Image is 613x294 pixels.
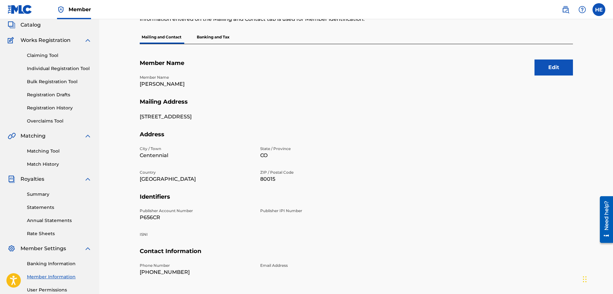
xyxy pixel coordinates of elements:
img: search [562,6,569,13]
img: Catalog [8,21,15,29]
img: expand [84,245,92,252]
h5: Member Name [140,60,573,75]
p: Phone Number [140,263,253,268]
img: help [578,6,586,13]
a: CatalogCatalog [8,21,41,29]
a: Banking Information [27,260,92,267]
p: Country [140,170,253,175]
img: Matching [8,132,16,140]
p: Publisher IPI Number [260,208,373,214]
span: Member Settings [21,245,66,252]
p: ISNI [140,232,253,237]
p: [PERSON_NAME] [140,80,253,88]
p: Publisher Account Number [140,208,253,214]
p: [STREET_ADDRESS] [140,113,253,121]
button: Edit [534,60,573,75]
p: Information entered on the Mailing and Contact tab is used for Member identification. [140,15,473,23]
p: Centennial [140,152,253,159]
h5: Address [140,131,573,146]
h5: Identifiers [140,193,573,208]
img: expand [84,36,92,44]
a: Bulk Registration Tool [27,78,92,85]
div: Help [576,3,589,16]
h5: Contact Information [140,248,573,263]
iframe: Chat Widget [581,263,613,294]
img: MLC Logo [8,5,32,14]
p: Banking and Tax [195,30,231,44]
a: Statements [27,204,92,211]
span: Member [69,6,91,13]
span: Matching [21,132,46,140]
a: Individual Registration Tool [27,65,92,72]
iframe: Resource Center [595,194,613,245]
p: State / Province [260,146,373,152]
p: ZIP / Postal Code [260,170,373,175]
a: Rate Sheets [27,230,92,237]
p: [PHONE_NUMBER] [140,268,253,276]
p: Member Name [140,75,253,80]
a: Overclaims Tool [27,118,92,124]
a: Annual Statements [27,217,92,224]
img: expand [84,175,92,183]
h5: Mailing Address [140,98,573,113]
div: Drag [583,270,587,289]
p: Email Address [260,263,373,268]
a: User Permissions [27,287,92,293]
a: Match History [27,161,92,168]
a: Registration History [27,105,92,111]
span: Royalties [21,175,44,183]
p: Mailing and Contact [140,30,183,44]
p: CO [260,152,373,159]
a: Registration Drafts [27,91,92,98]
a: Public Search [559,3,572,16]
a: Member Information [27,274,92,280]
img: Top Rightsholder [57,6,65,13]
a: Matching Tool [27,148,92,155]
span: Catalog [21,21,41,29]
img: expand [84,132,92,140]
img: Works Registration [8,36,16,44]
p: City / Town [140,146,253,152]
div: User Menu [592,3,605,16]
span: Works Registration [21,36,70,44]
a: Summary [27,191,92,198]
a: Claiming Tool [27,52,92,59]
p: [GEOGRAPHIC_DATA] [140,175,253,183]
p: P656CR [140,214,253,221]
p: 80015 [260,175,373,183]
img: Royalties [8,175,15,183]
img: Member Settings [8,245,15,252]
